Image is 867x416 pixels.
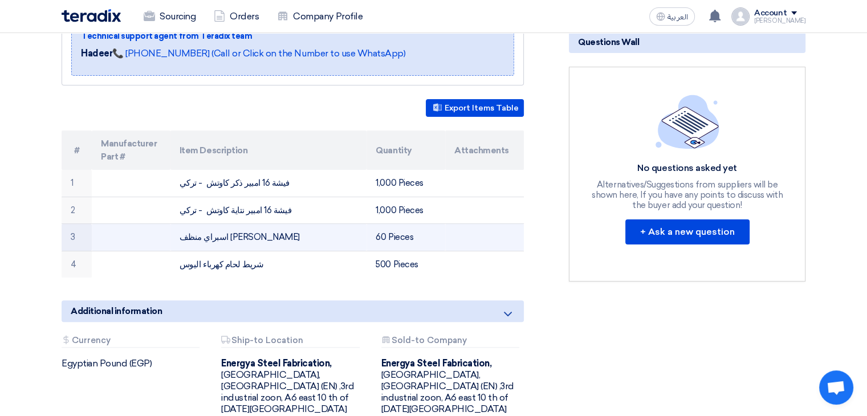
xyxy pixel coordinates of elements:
td: 2 [62,197,92,224]
div: No questions asked yet [591,162,784,174]
img: empty_state_list.svg [656,95,719,148]
td: 500 Pieces [367,251,445,278]
a: 📞 [PHONE_NUMBER] (Call or Click on the Number to use WhatsApp) [112,48,405,59]
a: Orders [205,4,268,29]
div: Alternatives/Suggestions from suppliers will be shown here, If you have any points to discuss wit... [591,180,784,210]
td: 1,000 Pieces [367,197,445,224]
button: + Ask a new question [625,219,750,244]
td: 4 [62,251,92,278]
td: فيشة 16 امبير ذكر كاوتش - تركي [170,170,367,197]
th: Item Description [170,130,367,170]
a: Sourcing [135,4,205,29]
a: دردشة مفتوحة [819,370,853,405]
th: Attachments [445,130,524,170]
td: 3 [62,224,92,251]
div: Ship-to Location [221,336,359,348]
th: Manufacturer Part # [92,130,170,170]
span: العربية [667,13,688,21]
th: Quantity [367,130,445,170]
div: [PERSON_NAME] [754,18,805,24]
a: Company Profile [268,4,372,29]
td: شريط لحام كهرباء اليوس [170,251,367,278]
div: Technical support agent from Teradix team [81,30,504,42]
img: profile_test.png [731,7,750,26]
td: 1,000 Pieces [367,170,445,197]
div: Egyptian Pound (EGP) [62,358,204,369]
td: اسبراي منظف [PERSON_NAME] [170,224,367,251]
th: # [62,130,92,170]
td: فيشة 16 امبير نتاية كاوتش - تركي [170,197,367,224]
img: Teradix logo [62,9,121,22]
strong: Hadeer [81,48,112,59]
b: Energya Steel Fabrication, [221,358,332,369]
span: Questions Wall [578,36,639,48]
button: Export Items Table [426,99,524,117]
button: العربية [649,7,695,26]
span: Additional information [71,305,162,317]
div: Currency [62,336,200,348]
div: Account [754,9,787,18]
td: 60 Pieces [367,224,445,251]
td: 1 [62,170,92,197]
b: Energya Steel Fabrication, [381,358,492,369]
div: Sold-to Company [381,336,519,348]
